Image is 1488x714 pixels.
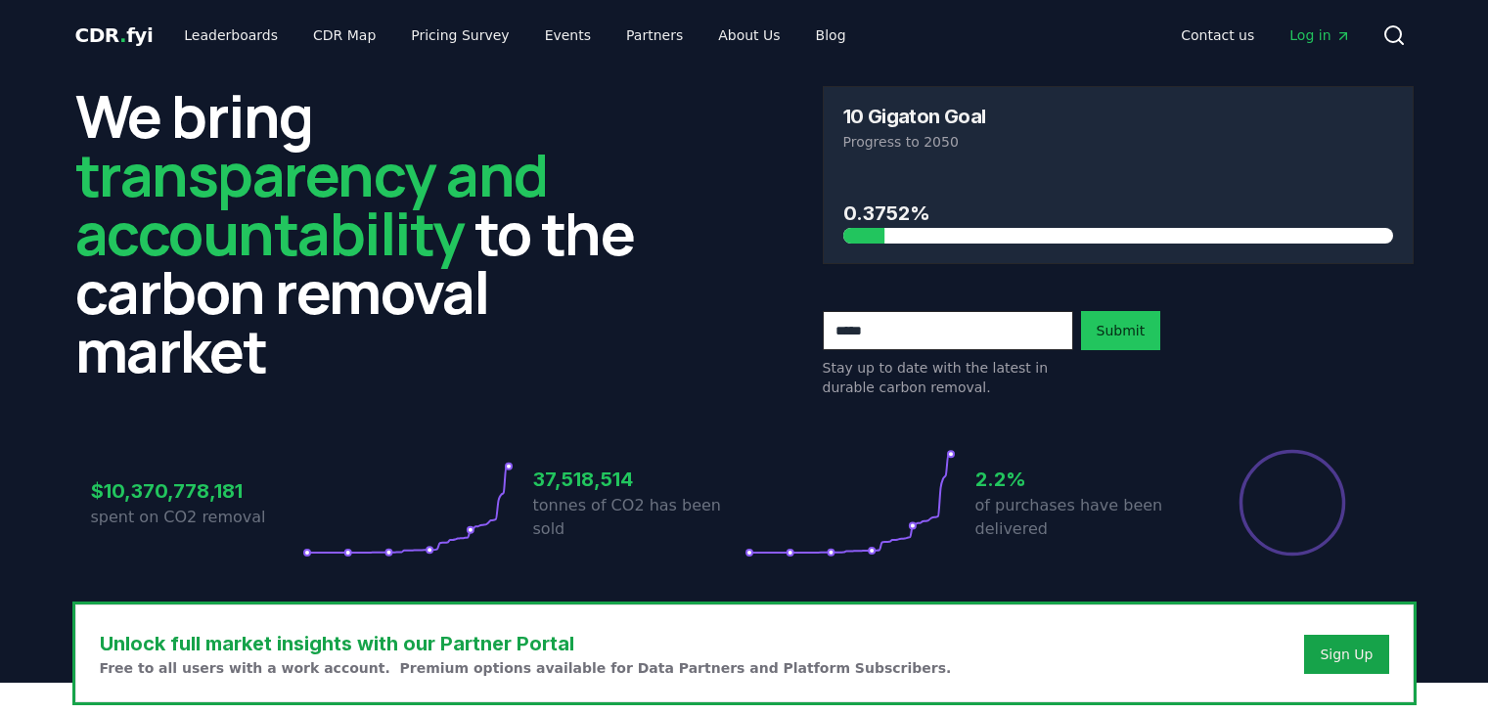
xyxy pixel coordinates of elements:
[843,107,986,126] h3: 10 Gigaton Goal
[168,18,293,53] a: Leaderboards
[1274,18,1366,53] a: Log in
[91,506,302,529] p: spent on CO2 removal
[610,18,699,53] a: Partners
[1081,311,1161,350] button: Submit
[91,476,302,506] h3: $10,370,778,181
[843,199,1393,228] h3: 0.3752%
[100,658,952,678] p: Free to all users with a work account. Premium options available for Data Partners and Platform S...
[119,23,126,47] span: .
[529,18,607,53] a: Events
[1165,18,1270,53] a: Contact us
[1320,645,1373,664] a: Sign Up
[533,465,744,494] h3: 37,518,514
[1304,635,1388,674] button: Sign Up
[800,18,862,53] a: Blog
[843,132,1393,152] p: Progress to 2050
[75,23,154,47] span: CDR fyi
[702,18,795,53] a: About Us
[75,134,548,273] span: transparency and accountability
[75,86,666,379] h2: We bring to the carbon removal market
[1165,18,1366,53] nav: Main
[1238,448,1347,558] div: Percentage of sales delivered
[823,358,1073,397] p: Stay up to date with the latest in durable carbon removal.
[100,629,952,658] h3: Unlock full market insights with our Partner Portal
[1289,25,1350,45] span: Log in
[975,465,1187,494] h3: 2.2%
[75,22,154,49] a: CDR.fyi
[168,18,861,53] nav: Main
[975,494,1187,541] p: of purchases have been delivered
[395,18,524,53] a: Pricing Survey
[297,18,391,53] a: CDR Map
[533,494,744,541] p: tonnes of CO2 has been sold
